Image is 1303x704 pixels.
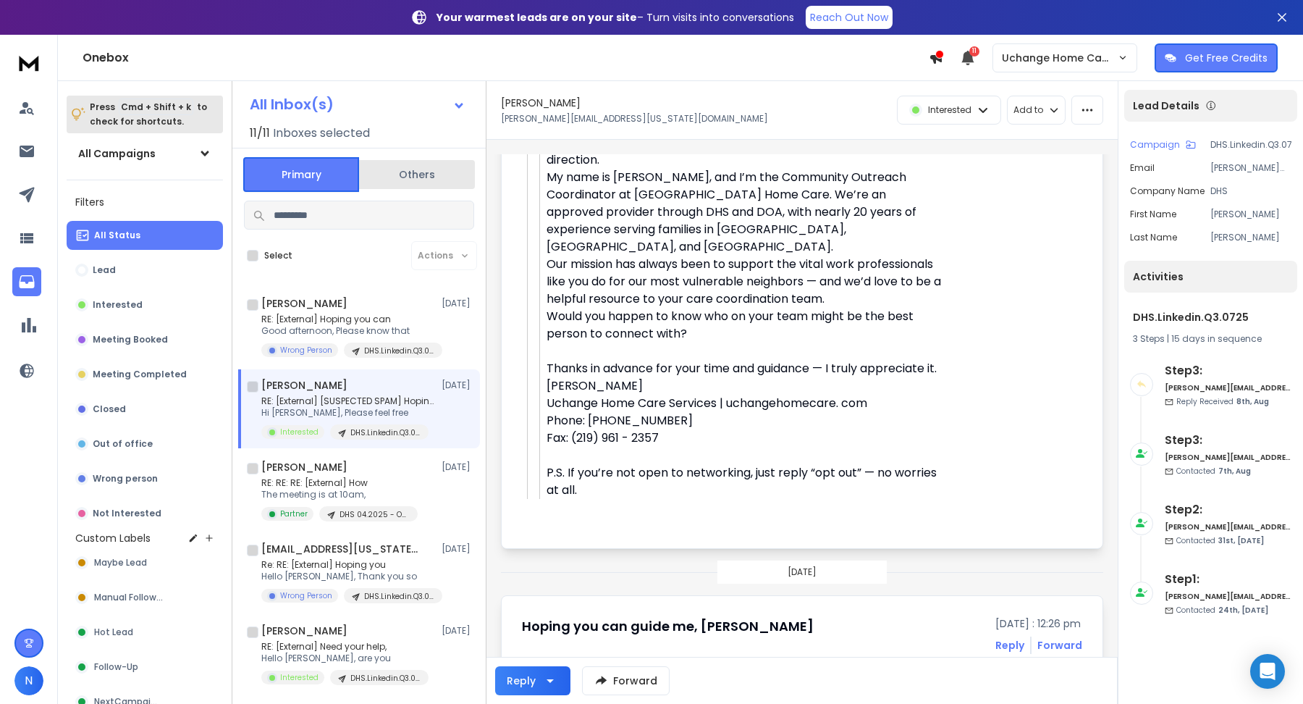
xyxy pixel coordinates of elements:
[67,653,223,682] button: Follow-Up
[495,666,570,695] button: Reply
[243,157,359,192] button: Primary
[280,427,319,437] p: Interested
[582,666,670,695] button: Forward
[928,104,971,116] p: Interested
[14,49,43,76] img: logo
[261,624,347,638] h1: [PERSON_NAME]
[93,473,158,485] p: Wrong person
[280,590,332,601] p: Wrong Person
[250,125,270,142] span: 11 / 11
[261,641,429,653] p: RE: [External] Need your help,
[442,298,474,309] p: [DATE]
[93,334,168,345] p: Meeting Booked
[94,627,133,638] span: Hot Lead
[364,345,434,356] p: DHS.Linkedin.Q3.0725
[1013,104,1043,116] p: Add to
[1133,310,1289,324] h1: DHS.Linkedin.Q3.0725
[67,360,223,389] button: Meeting Completed
[1165,452,1291,463] h6: [PERSON_NAME][EMAIL_ADDRESS][DOMAIN_NAME]
[67,429,223,458] button: Out of office
[67,464,223,493] button: Wrong person
[67,499,223,528] button: Not Interested
[1133,332,1165,345] span: 3 Steps
[547,395,945,412] div: Uchange Home Care Services | uchangehomecare. com
[67,395,223,424] button: Closed
[1165,432,1291,449] h6: Step 3 :
[1176,466,1251,477] p: Contacted
[547,169,945,256] div: My name is [PERSON_NAME], and I’m the Community Outreach Coordinator at [GEOGRAPHIC_DATA] Home Ca...
[261,571,435,582] p: Hello [PERSON_NAME], Thank you so
[547,412,945,429] div: Phone: [PHONE_NUMBER]
[119,99,193,115] span: Cmd + Shift + k
[67,256,223,285] button: Lead
[67,221,223,250] button: All Status
[14,666,43,695] button: N
[67,290,223,319] button: Interested
[1155,43,1278,72] button: Get Free Credits
[1130,139,1180,151] p: Campaign
[280,672,319,683] p: Interested
[67,325,223,354] button: Meeting Booked
[810,10,888,25] p: Reach Out Now
[507,674,536,688] div: Reply
[261,477,418,489] p: RE: RE: RE: [External] How
[442,461,474,473] p: [DATE]
[1210,139,1291,151] p: DHS.Linkedin.Q3.0725
[1210,209,1291,220] p: [PERSON_NAME]
[67,548,223,577] button: Maybe Lead
[1250,654,1285,689] div: Open Intercom Messenger
[78,146,156,161] h1: All Campaigns
[90,100,207,129] p: Press to check for shortcuts.
[67,139,223,168] button: All Campaigns
[94,557,147,569] span: Maybe Lead
[261,378,347,393] h1: [PERSON_NAME]
[995,616,1082,631] p: [DATE] : 12:26 pm
[1133,333,1289,345] div: |
[1130,162,1155,174] p: Email
[261,325,435,337] p: Good afternoon, Please know that
[1176,605,1268,616] p: Contacted
[442,380,474,391] p: [DATE]
[93,299,143,311] p: Interested
[522,616,814,637] h1: Hoping you can guide me, [PERSON_NAME]
[547,308,945,343] div: Would you happen to know who on your team might be the best person to connect with?
[364,591,434,602] p: DHS.Linkedin.Q3.0725
[280,508,308,519] p: Partner
[238,90,477,119] button: All Inbox(s)
[94,661,138,673] span: Follow-Up
[442,625,474,637] p: [DATE]
[261,542,421,556] h1: [EMAIL_ADDRESS][US_STATE][DOMAIN_NAME]
[1133,99,1199,113] p: Lead Details
[1037,638,1082,653] div: Forward
[969,46,979,56] span: 11
[1165,501,1291,519] h6: Step 2 :
[273,125,370,142] h3: Inboxes selected
[93,508,161,519] p: Not Interested
[280,345,332,356] p: Wrong Person
[67,192,223,212] h3: Filters
[1130,232,1177,243] p: Last Name
[1165,382,1291,393] h6: [PERSON_NAME][EMAIL_ADDRESS][DOMAIN_NAME]
[1236,396,1269,407] span: 8th, Aug
[1165,591,1291,602] h6: [PERSON_NAME][EMAIL_ADDRESS][DOMAIN_NAME]
[1210,185,1291,197] p: DHS
[501,96,581,110] h1: [PERSON_NAME]
[67,618,223,647] button: Hot Lead
[547,360,945,447] div: Thanks in advance for your time and guidance — I truly appreciate it. [PERSON_NAME]
[1165,521,1291,532] h6: [PERSON_NAME][EMAIL_ADDRESS][DOMAIN_NAME]
[437,10,794,25] p: – Turn visits into conversations
[261,407,435,419] p: Hi [PERSON_NAME], Please feel free
[93,403,126,415] p: Closed
[501,113,768,125] p: [PERSON_NAME][EMAIL_ADDRESS][US_STATE][DOMAIN_NAME]
[261,314,435,325] p: RE: [External] Hoping you can
[75,531,151,545] h3: Custom Labels
[93,438,153,450] p: Out of office
[93,369,187,380] p: Meeting Completed
[1130,209,1176,220] p: First Name
[93,264,116,276] p: Lead
[67,583,223,612] button: Manual Followup
[1165,362,1291,380] h6: Step 3 :
[806,6,893,29] a: Reach Out Now
[1176,535,1264,546] p: Contacted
